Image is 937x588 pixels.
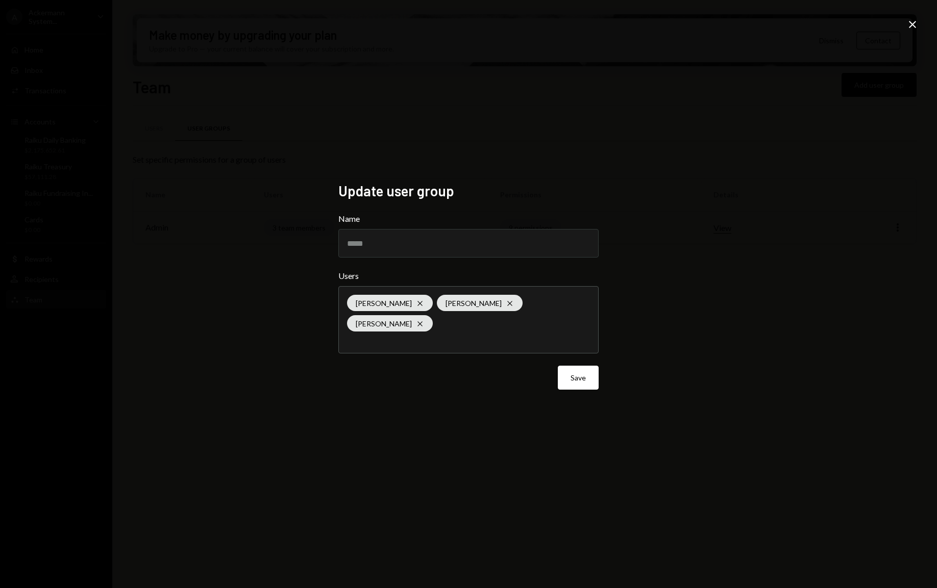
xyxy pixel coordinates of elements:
[347,295,433,311] div: [PERSON_NAME]
[347,315,433,331] div: [PERSON_NAME]
[338,181,599,201] h2: Update user group
[437,295,523,311] div: [PERSON_NAME]
[338,213,599,225] label: Name
[558,366,599,390] button: Save
[338,270,599,282] label: Users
